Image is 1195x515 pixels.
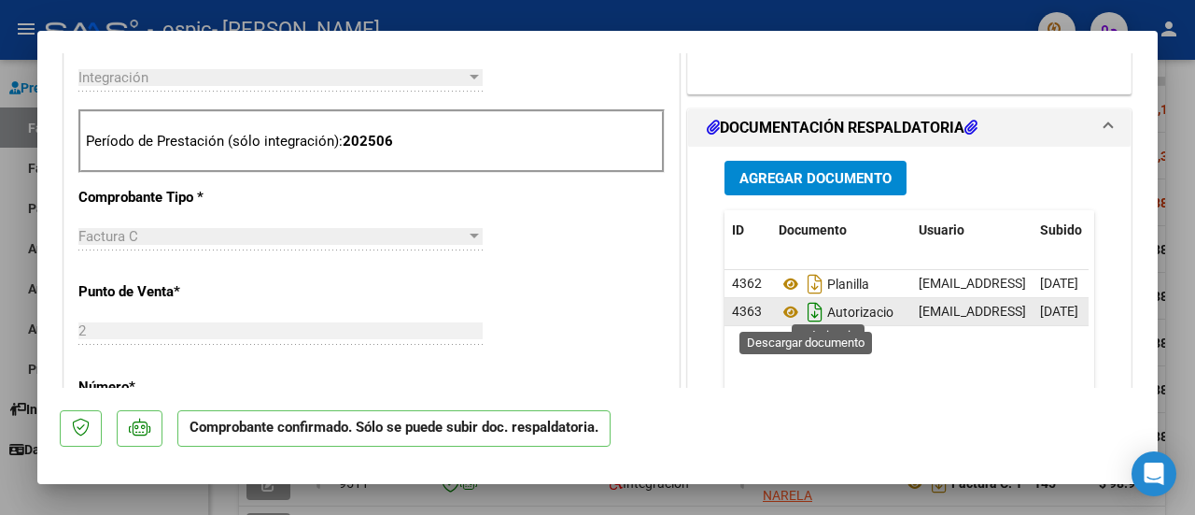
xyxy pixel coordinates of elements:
[724,161,907,195] button: Agregar Documento
[177,410,611,447] p: Comprobante confirmado. Sólo se puede subir doc. respaldatoria.
[779,305,893,320] span: Autorizacio
[1040,304,1078,319] span: [DATE]
[1040,222,1082,237] span: Subido
[86,131,657,152] p: Período de Prestación (sólo integración):
[688,109,1131,147] mat-expansion-panel-header: DOCUMENTACIÓN RESPALDATORIA
[732,222,744,237] span: ID
[803,269,827,299] i: Descargar documento
[732,304,762,319] span: 4363
[724,210,771,250] datatable-header-cell: ID
[78,228,138,245] span: Factura C
[779,222,847,237] span: Documento
[78,377,254,398] p: Número
[707,117,977,139] h1: DOCUMENTACIÓN RESPALDATORIA
[779,277,869,292] span: Planilla
[78,281,254,303] p: Punto de Venta
[78,69,148,86] span: Integración
[803,297,827,327] i: Descargar documento
[1033,210,1126,250] datatable-header-cell: Subido
[739,170,892,187] span: Agregar Documento
[911,210,1033,250] datatable-header-cell: Usuario
[732,276,762,291] span: 4362
[771,210,911,250] datatable-header-cell: Documento
[1040,276,1078,291] span: [DATE]
[78,187,254,208] p: Comprobante Tipo *
[919,222,964,237] span: Usuario
[343,133,393,150] strong: 202506
[1132,451,1176,496] div: Open Intercom Messenger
